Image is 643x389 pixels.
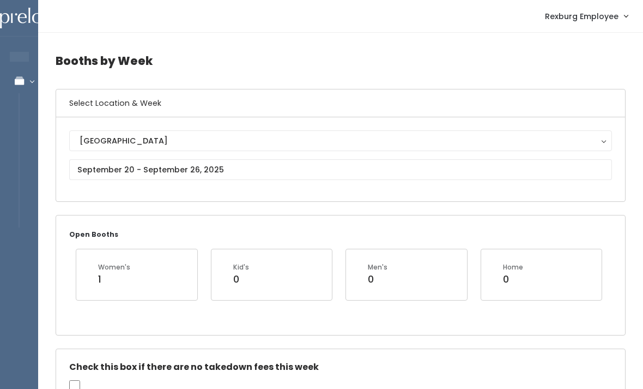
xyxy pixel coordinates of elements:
[233,262,249,272] div: Kid's
[98,272,130,286] div: 1
[56,46,626,76] h4: Booths by Week
[69,230,118,239] small: Open Booths
[80,135,602,147] div: [GEOGRAPHIC_DATA]
[69,130,612,151] button: [GEOGRAPHIC_DATA]
[69,159,612,180] input: September 20 - September 26, 2025
[503,262,523,272] div: Home
[534,4,639,28] a: Rexburg Employee
[368,272,387,286] div: 0
[503,272,523,286] div: 0
[69,362,612,372] h5: Check this box if there are no takedown fees this week
[368,262,387,272] div: Men's
[56,89,625,117] h6: Select Location & Week
[98,262,130,272] div: Women's
[545,10,618,22] span: Rexburg Employee
[233,272,249,286] div: 0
